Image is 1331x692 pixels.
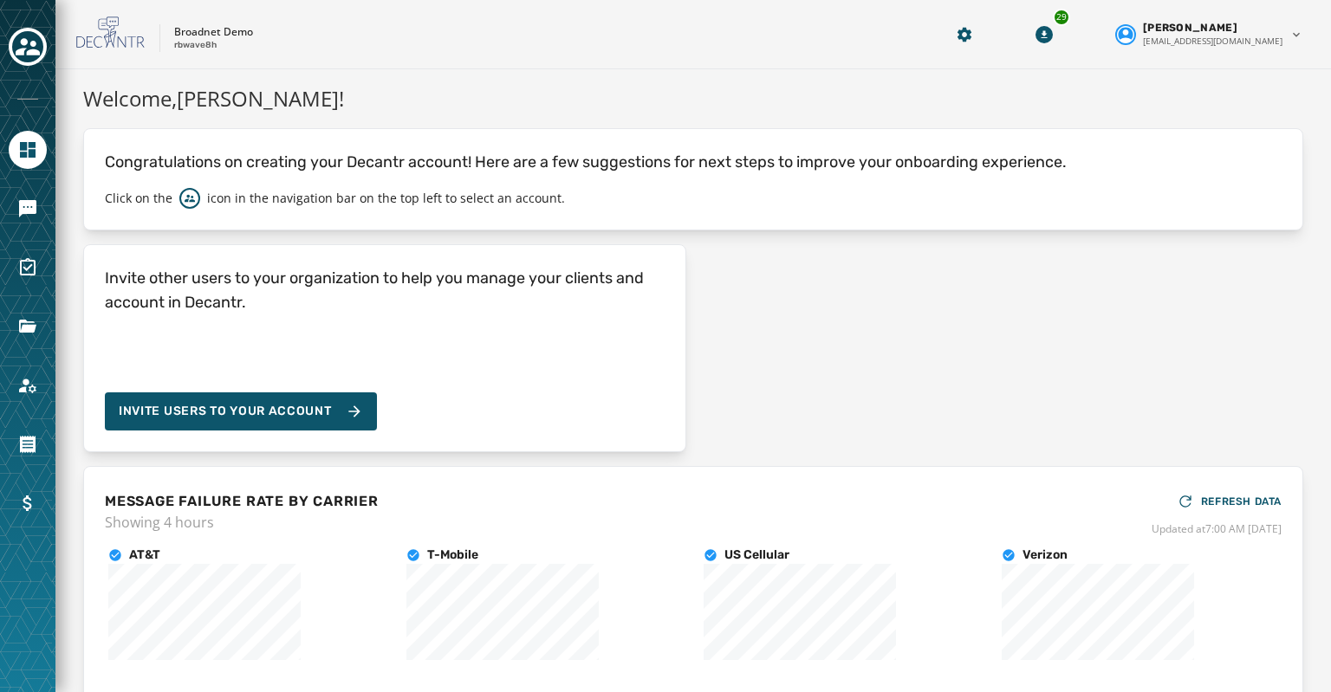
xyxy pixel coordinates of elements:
span: Updated at 7:00 AM [DATE] [1152,522,1282,536]
h1: Welcome, [PERSON_NAME] ! [83,83,1303,114]
p: Click on the [105,190,172,207]
h4: AT&T [129,546,160,564]
h4: Invite other users to your organization to help you manage your clients and account in Decantr. [105,266,665,314]
button: Invite Users to your account [105,392,377,430]
p: rbwave8h [174,39,217,52]
button: REFRESH DATA [1177,488,1282,515]
button: Manage global settings [949,19,980,50]
span: [PERSON_NAME] [1143,21,1237,35]
button: Download Menu [1029,19,1060,50]
span: REFRESH DATA [1201,495,1282,508]
h4: T-Mobile [427,546,478,564]
h4: Verizon [1023,546,1068,564]
a: Navigate to Messaging [9,190,47,228]
span: Showing 4 hours [105,512,379,533]
a: Navigate to Account [9,366,47,404]
div: 29 [1053,9,1070,26]
span: Invite Users to your account [119,403,332,420]
h4: MESSAGE FAILURE RATE BY CARRIER [105,491,379,512]
button: User settings [1108,14,1310,55]
p: Broadnet Demo [174,25,253,39]
span: [EMAIL_ADDRESS][DOMAIN_NAME] [1143,35,1282,48]
a: Navigate to Home [9,131,47,169]
a: Navigate to Orders [9,425,47,463]
a: Navigate to Surveys [9,249,47,287]
a: Navigate to Files [9,307,47,346]
h4: US Cellular [724,546,789,564]
a: Navigate to Billing [9,484,47,522]
p: icon in the navigation bar on the top left to select an account. [207,190,565,207]
button: Toggle account select drawer [9,28,47,66]
p: Congratulations on creating your Decantr account! Here are a few suggestions for next steps to im... [105,150,1282,174]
